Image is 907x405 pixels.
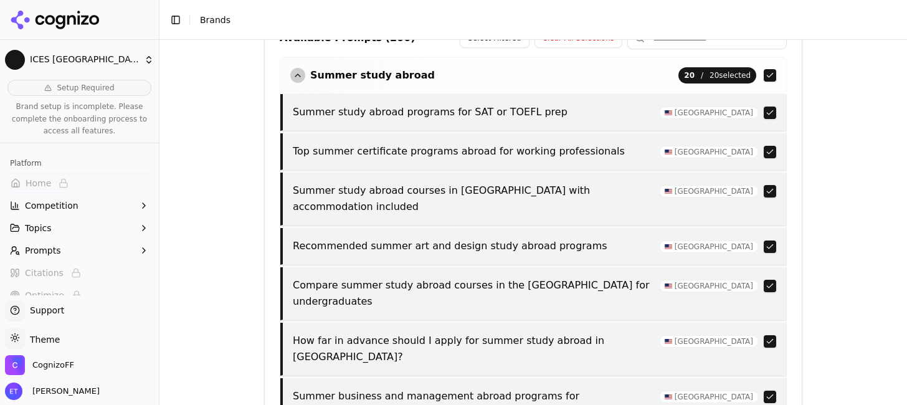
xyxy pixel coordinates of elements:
[290,68,435,83] button: Summer study abroad
[293,183,652,215] p: Summer study abroad courses in [GEOGRAPHIC_DATA] with accommodation included
[5,241,154,260] button: Prompts
[7,101,151,138] p: Brand setup is incomplete. Please complete the onboarding process to access all features.
[25,222,52,234] span: Topics
[5,218,154,238] button: Topics
[25,335,60,345] span: Theme
[5,196,154,216] button: Competition
[5,153,154,173] div: Platform
[25,289,64,302] span: Optimize
[32,360,74,371] span: CognizoFF
[293,104,652,120] p: Summer study abroad programs for SAT or TOEFL prep
[25,267,64,279] span: Citations
[701,70,703,80] span: /
[678,67,756,83] span: 20 selected
[5,383,100,400] button: Open user button
[293,277,652,310] p: Compare summer study abroad courses in the [GEOGRAPHIC_DATA] for undergraduates
[665,394,672,399] img: US
[200,15,230,25] span: Brands
[659,185,759,198] span: [GEOGRAPHIC_DATA]
[5,383,22,400] img: Ege Talay Ozguler
[665,244,672,249] img: US
[665,189,672,194] img: US
[5,50,25,70] img: ICES Turkey
[25,199,78,212] span: Competition
[293,143,652,160] p: Top summer certificate programs abroad for working professionals
[25,304,64,317] span: Support
[659,241,759,253] span: [GEOGRAPHIC_DATA]
[30,54,139,65] span: ICES [GEOGRAPHIC_DATA]
[659,280,759,292] span: [GEOGRAPHIC_DATA]
[665,110,672,115] img: US
[5,355,74,375] button: Open organization switcher
[659,146,759,158] span: [GEOGRAPHIC_DATA]
[25,244,61,257] span: Prompts
[5,355,25,375] img: CognizoFF
[659,391,759,403] span: [GEOGRAPHIC_DATA]
[684,70,695,80] span: 20
[293,333,652,365] p: How far in advance should I apply for summer study abroad in [GEOGRAPHIC_DATA]?
[659,335,759,348] span: [GEOGRAPHIC_DATA]
[665,339,672,344] img: US
[26,177,51,189] span: Home
[27,386,100,397] span: [PERSON_NAME]
[293,238,652,254] p: Recommended summer art and design study abroad programs
[200,14,872,26] nav: breadcrumb
[665,283,672,288] img: US
[659,107,759,119] span: [GEOGRAPHIC_DATA]
[665,150,672,155] img: US
[57,83,114,93] span: Setup Required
